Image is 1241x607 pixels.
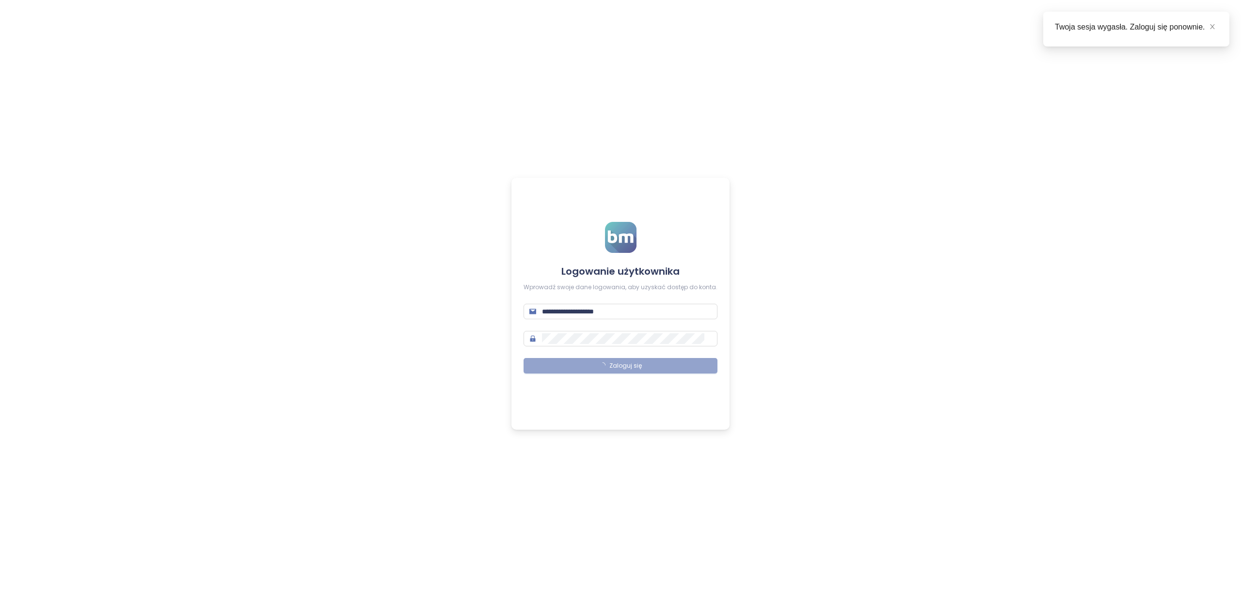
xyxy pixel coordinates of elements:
span: mail [529,308,536,315]
img: logo [605,222,636,253]
span: lock [529,335,536,342]
div: Wprowadź swoje dane logowania, aby uzyskać dostęp do konta. [524,283,717,292]
span: close [1209,23,1216,30]
h4: Logowanie użytkownika [524,265,717,278]
span: loading [598,361,606,369]
button: Zaloguj się [524,358,717,374]
span: Zaloguj się [609,361,642,371]
div: Twoja sesja wygasła. Zaloguj się ponownie. [1055,21,1218,33]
